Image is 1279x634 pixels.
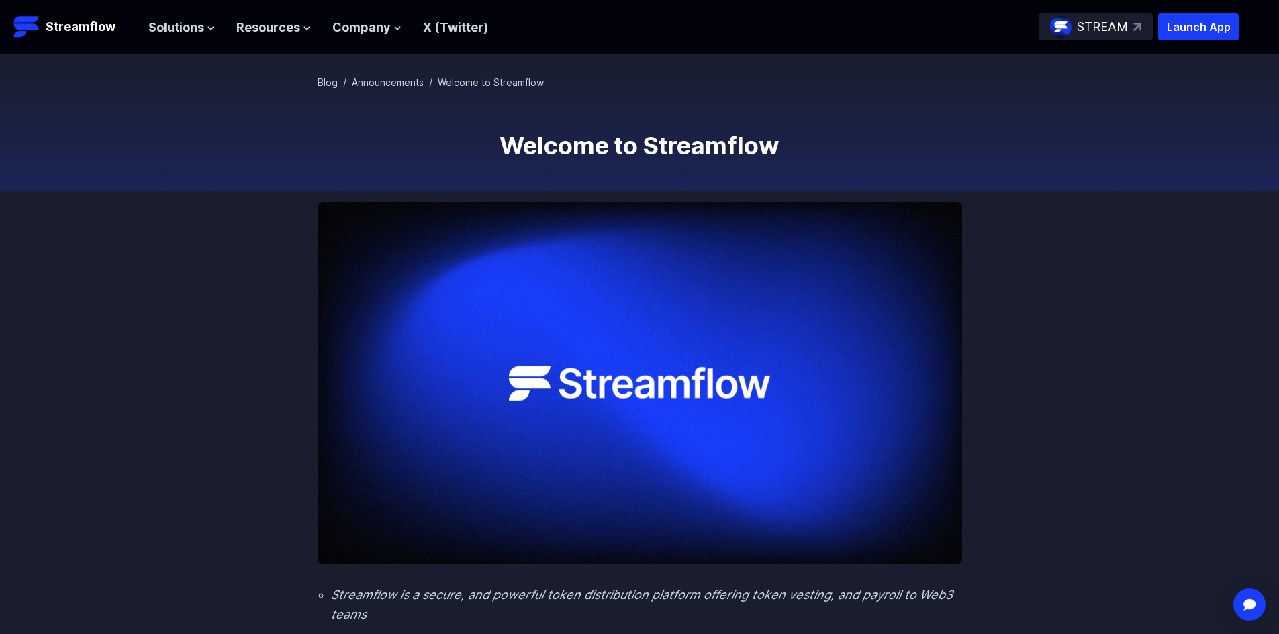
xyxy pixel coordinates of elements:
a: Streamflow [13,13,135,40]
p: Streamflow [46,17,115,36]
img: top-right-arrow.svg [1133,23,1141,31]
button: Launch App [1158,13,1239,40]
a: STREAM [1039,13,1153,40]
span: Resources [236,18,300,38]
div: Open Intercom Messenger [1233,588,1266,621]
span: / [343,76,346,88]
button: Solutions [148,18,215,38]
img: Streamflow Logo [13,13,40,40]
a: X (Twitter) [423,20,488,34]
span: Solutions [148,18,204,38]
button: Company [332,18,401,38]
a: Announcements [352,76,424,88]
img: streamflow-logo-circle.png [1050,16,1072,38]
span: / [429,76,432,88]
p: STREAM [1077,17,1128,37]
em: Streamflow is a secure, and powerful token distribution platform offering token vesting, and payr... [331,588,953,621]
img: Welcome to Streamflow [318,202,962,564]
span: Company [332,18,391,38]
a: Blog [318,76,338,88]
button: Resources [236,18,311,38]
h1: Welcome to Streamflow [318,132,962,159]
span: Welcome to Streamflow [438,76,544,88]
